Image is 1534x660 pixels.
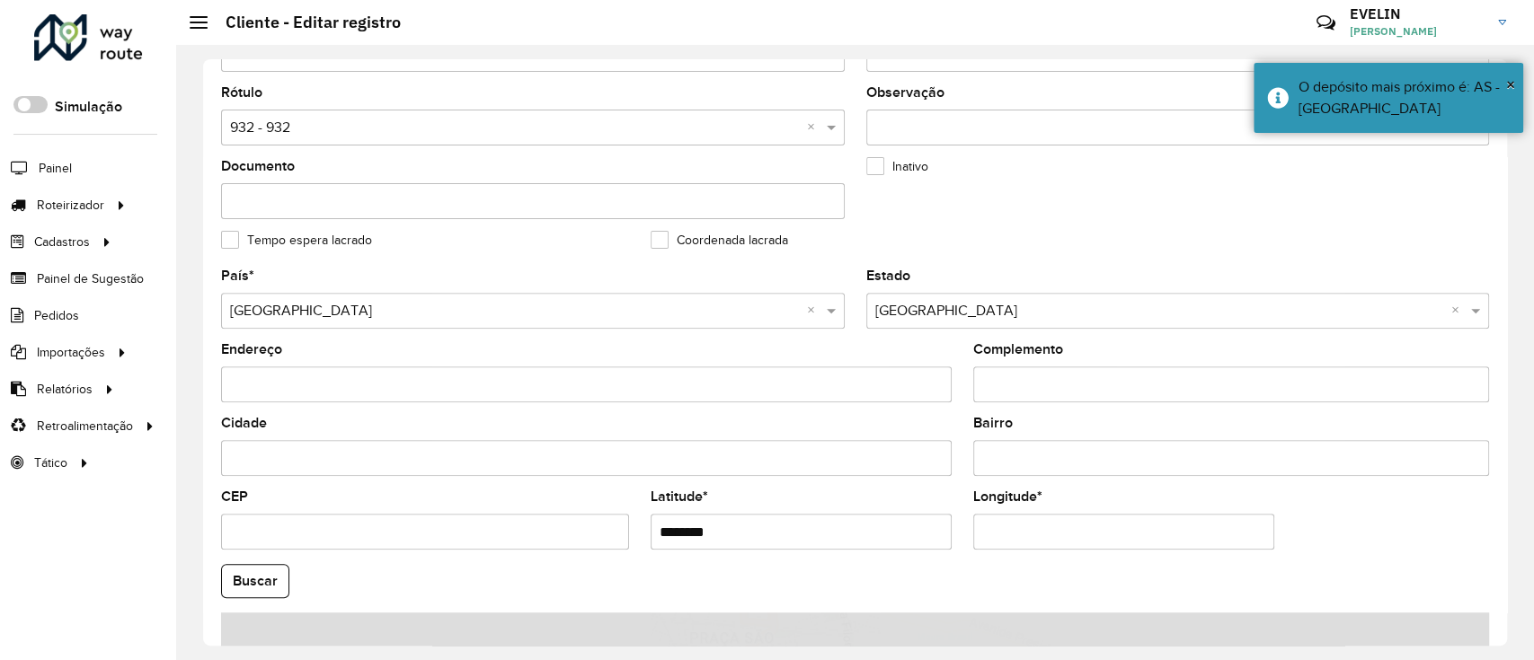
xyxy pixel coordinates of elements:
[973,486,1042,507] label: Longitude
[1299,76,1510,119] div: O depósito mais próximo é: AS - [GEOGRAPHIC_DATA]
[651,486,708,507] label: Latitude
[34,306,79,325] span: Pedidos
[55,96,122,118] label: Simulação
[37,417,133,436] span: Retroalimentação
[1350,5,1485,22] h3: EVELIN
[1451,300,1467,321] span: Clear all
[1506,71,1515,98] button: Close
[34,233,90,251] span: Cadastros
[221,412,267,434] label: Cidade
[973,412,1013,434] label: Bairro
[866,265,910,286] label: Estado
[221,82,262,103] label: Rótulo
[973,339,1063,360] label: Complemento
[807,300,822,321] span: Clear all
[1506,75,1515,94] span: ×
[807,117,822,138] span: Clear all
[1307,4,1345,42] a: Contato Rápido
[37,269,144,288] span: Painel de Sugestão
[866,82,944,103] label: Observação
[221,155,295,177] label: Documento
[208,13,401,32] h2: Cliente - Editar registro
[1350,23,1485,40] span: [PERSON_NAME]
[221,231,372,250] label: Tempo espera lacrado
[221,564,289,598] button: Buscar
[37,196,104,215] span: Roteirizador
[39,159,72,178] span: Painel
[651,231,788,250] label: Coordenada lacrada
[221,486,248,507] label: CEP
[221,265,254,286] label: País
[866,157,928,176] label: Inativo
[221,339,282,360] label: Endereço
[34,453,67,472] span: Tático
[37,343,105,362] span: Importações
[37,380,93,399] span: Relatórios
